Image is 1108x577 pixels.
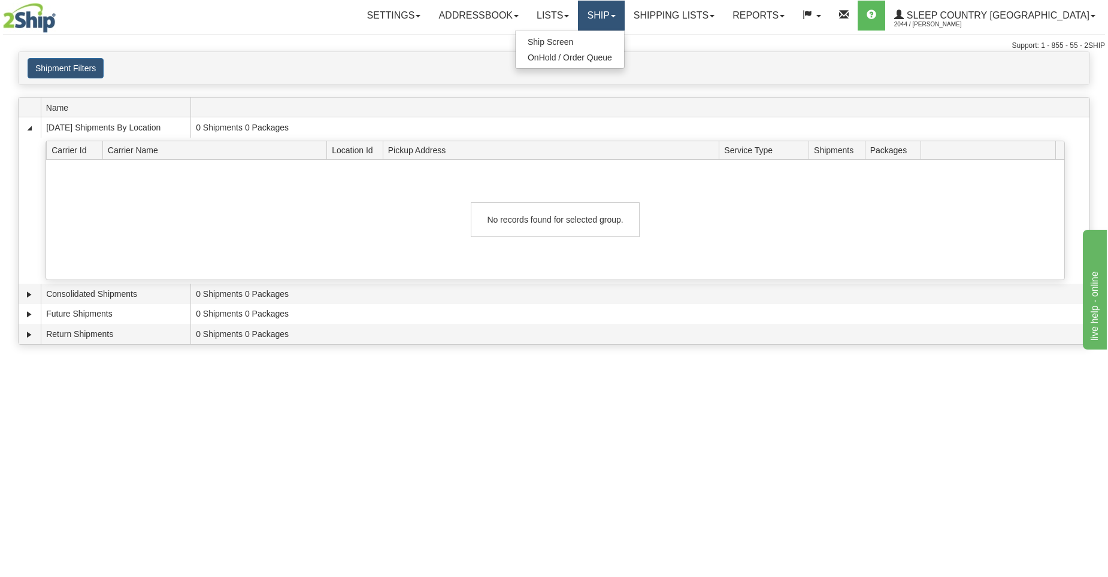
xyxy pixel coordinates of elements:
[894,19,984,31] span: 2044 / [PERSON_NAME]
[625,1,723,31] a: Shipping lists
[814,141,865,159] span: Shipments
[528,53,612,62] span: OnHold / Order Queue
[3,3,56,33] img: logo2044.jpg
[885,1,1104,31] a: Sleep Country [GEOGRAPHIC_DATA] 2044 / [PERSON_NAME]
[46,98,190,117] span: Name
[41,304,190,324] td: Future Shipments
[41,324,190,344] td: Return Shipments
[28,58,104,78] button: Shipment Filters
[190,304,1089,324] td: 0 Shipments 0 Packages
[52,141,102,159] span: Carrier Id
[723,1,794,31] a: Reports
[578,1,624,31] a: Ship
[516,34,624,50] a: Ship Screen
[471,202,640,237] div: No records found for selected group.
[388,141,719,159] span: Pickup Address
[358,1,429,31] a: Settings
[41,117,190,138] td: [DATE] Shipments By Location
[724,141,809,159] span: Service Type
[190,117,1089,138] td: 0 Shipments 0 Packages
[190,284,1089,304] td: 0 Shipments 0 Packages
[190,324,1089,344] td: 0 Shipments 0 Packages
[904,10,1089,20] span: Sleep Country [GEOGRAPHIC_DATA]
[429,1,528,31] a: Addressbook
[1080,227,1107,350] iframe: chat widget
[9,7,111,22] div: live help - online
[528,1,578,31] a: Lists
[23,329,35,341] a: Expand
[23,122,35,134] a: Collapse
[3,41,1105,51] div: Support: 1 - 855 - 55 - 2SHIP
[23,308,35,320] a: Expand
[108,141,327,159] span: Carrier Name
[332,141,383,159] span: Location Id
[41,284,190,304] td: Consolidated Shipments
[528,37,573,47] span: Ship Screen
[516,50,624,65] a: OnHold / Order Queue
[23,288,35,300] a: Expand
[870,141,921,159] span: Packages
